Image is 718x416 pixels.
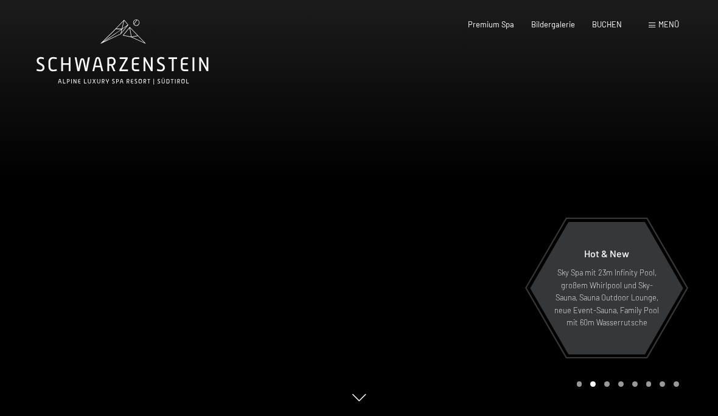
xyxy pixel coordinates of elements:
div: Carousel Page 3 [604,381,610,387]
div: Carousel Page 7 [660,381,665,387]
a: Premium Spa [468,19,514,29]
p: Sky Spa mit 23m Infinity Pool, großem Whirlpool und Sky-Sauna, Sauna Outdoor Lounge, neue Event-S... [554,266,660,328]
div: Carousel Page 6 [646,381,652,387]
div: Carousel Pagination [573,381,679,387]
div: Carousel Page 2 (Current Slide) [590,381,596,387]
a: Hot & New Sky Spa mit 23m Infinity Pool, großem Whirlpool und Sky-Sauna, Sauna Outdoor Lounge, ne... [529,221,684,355]
div: Carousel Page 4 [618,381,624,387]
div: Carousel Page 5 [632,381,638,387]
a: BUCHEN [592,19,622,29]
div: Carousel Page 8 [674,381,679,387]
div: Carousel Page 1 [577,381,582,387]
span: Hot & New [584,248,629,259]
a: Bildergalerie [531,19,575,29]
span: Menü [658,19,679,29]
